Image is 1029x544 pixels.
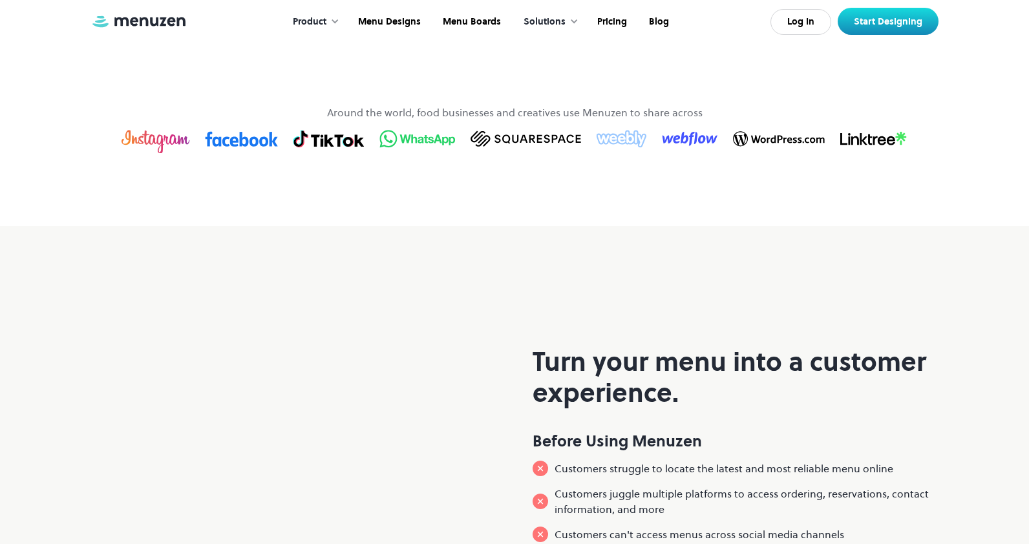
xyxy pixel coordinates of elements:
div: Product [280,2,346,42]
p: Customers can't access menus across social media channels [555,527,844,542]
a: Start Designing [838,8,939,35]
div: Solutions [511,2,585,42]
a: Blog [637,2,679,42]
p: Around the world, food businesses and creatives use Menuzen to share across [327,105,703,120]
a: Menu Boards [430,2,511,42]
p: Customers struggle to locate the latest and most reliable menu online [555,461,893,476]
div: Product [293,15,326,29]
a: Log In [770,9,831,35]
div: Solutions [524,15,566,29]
a: Pricing [585,2,637,42]
strong: Before Using Menuzen [533,430,702,452]
a: Menu Designs [346,2,430,42]
p: Customers juggle multiple platforms to access ordering, reservations, contact information, and more [555,486,939,517]
h2: Turn your menu into a customer experience. [533,346,939,408]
